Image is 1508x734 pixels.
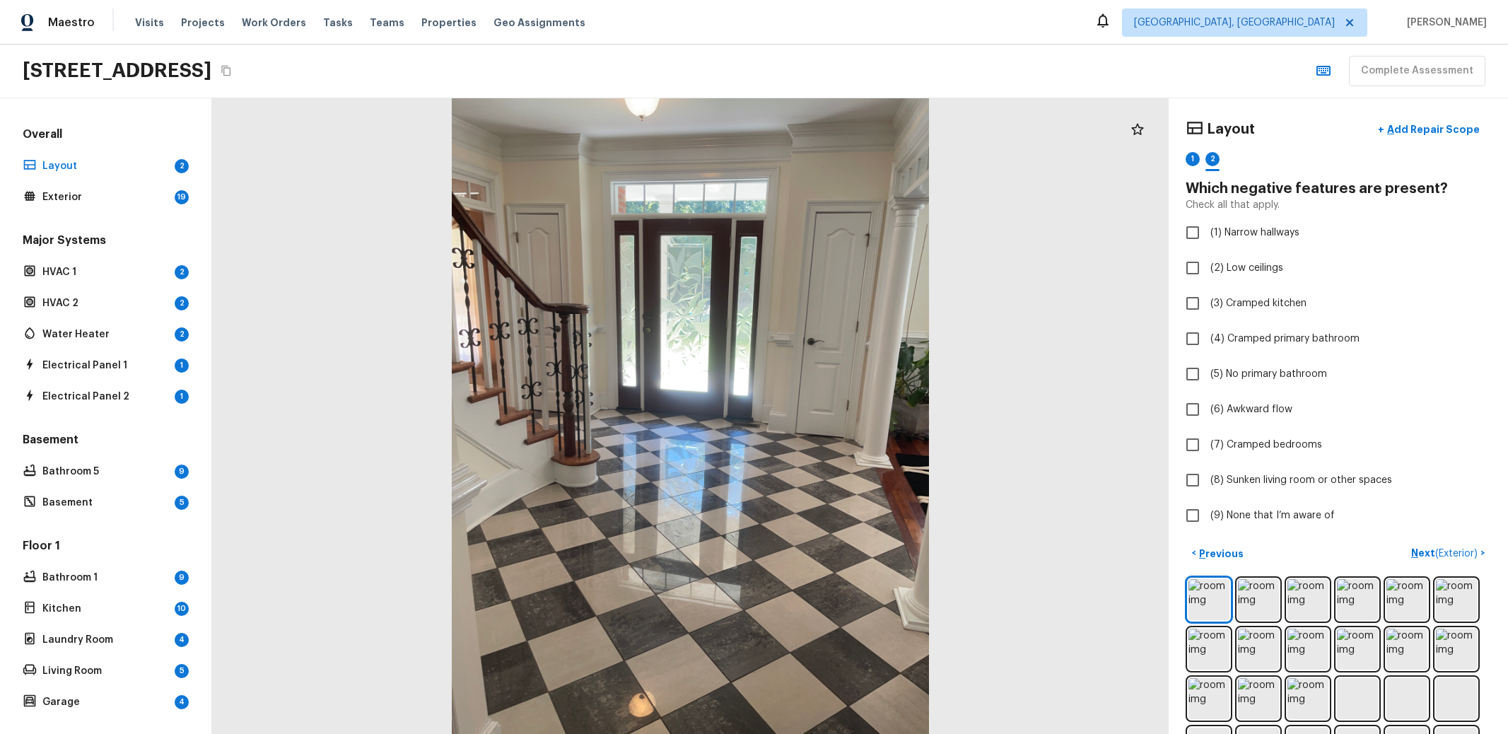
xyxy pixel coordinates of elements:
h4: Which negative features are present? [1186,180,1491,198]
img: room img [1188,678,1229,719]
p: Living Room [42,664,169,678]
h5: Major Systems [20,233,192,251]
span: (2) Low ceilings [1210,261,1283,275]
span: (3) Cramped kitchen [1210,296,1307,310]
div: 2 [175,159,189,173]
span: [PERSON_NAME] [1401,16,1487,30]
p: Check all that apply. [1186,198,1280,212]
img: room img [1337,629,1378,670]
span: (1) Narrow hallways [1210,226,1299,240]
div: 2 [1205,152,1220,166]
img: room img [1436,579,1477,620]
span: Visits [135,16,164,30]
span: (5) No primary bathroom [1210,367,1327,381]
h5: Floor 1 [20,538,192,557]
span: (6) Awkward flow [1210,402,1292,416]
span: (4) Cramped primary bathroom [1210,332,1360,346]
span: Properties [421,16,477,30]
span: Projects [181,16,225,30]
img: room img [1188,629,1229,670]
div: 5 [175,496,189,510]
p: HVAC 2 [42,296,169,310]
div: 9 [175,571,189,585]
p: Layout [42,159,169,173]
div: 2 [175,296,189,310]
h2: [STREET_ADDRESS] [23,58,211,83]
img: room img [1287,678,1328,719]
p: Laundry Room [42,633,169,647]
span: Work Orders [242,16,306,30]
span: Geo Assignments [493,16,585,30]
div: 1 [175,390,189,404]
p: Basement [42,496,169,510]
img: room img [1386,629,1427,670]
img: room img [1436,629,1477,670]
span: ( Exterior ) [1435,549,1478,559]
img: room img [1238,579,1279,620]
button: Copy Address [217,62,235,80]
p: Electrical Panel 1 [42,359,169,373]
span: Maestro [48,16,95,30]
span: (9) None that I’m aware of [1210,508,1335,523]
img: room img [1188,579,1229,620]
p: Garage [42,695,169,709]
p: HVAC 1 [42,265,169,279]
button: +Add Repair Scope [1367,115,1491,144]
span: (7) Cramped bedrooms [1210,438,1322,452]
span: Tasks [323,18,353,28]
h5: Basement [20,432,192,450]
p: Exterior [42,190,169,204]
span: [GEOGRAPHIC_DATA], [GEOGRAPHIC_DATA] [1134,16,1335,30]
p: Add Repair Scope [1384,122,1480,136]
p: Water Heater [42,327,169,342]
div: 1 [1186,152,1200,166]
div: 5 [175,664,189,678]
img: room img [1287,579,1328,620]
div: 2 [175,265,189,279]
h5: Overall [20,127,192,145]
img: room img [1238,629,1279,670]
button: Next(Exterior)> [1405,542,1491,565]
img: room img [1238,678,1279,719]
img: room img [1337,579,1378,620]
button: <Previous [1186,542,1249,565]
p: Bathroom 1 [42,571,169,585]
p: Electrical Panel 2 [42,390,169,404]
span: Teams [370,16,404,30]
p: Next [1411,546,1480,561]
img: room img [1386,579,1427,620]
h4: Layout [1207,120,1255,139]
p: Kitchen [42,602,169,616]
p: Previous [1196,547,1244,561]
div: 4 [175,633,189,647]
div: 10 [175,602,189,616]
p: Bathroom 5 [42,465,169,479]
div: 4 [175,695,189,709]
div: 9 [175,465,189,479]
img: room img [1287,629,1328,670]
div: 2 [175,327,189,342]
span: (8) Sunken living room or other spaces [1210,473,1392,487]
div: 1 [175,359,189,373]
div: 19 [175,190,189,204]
